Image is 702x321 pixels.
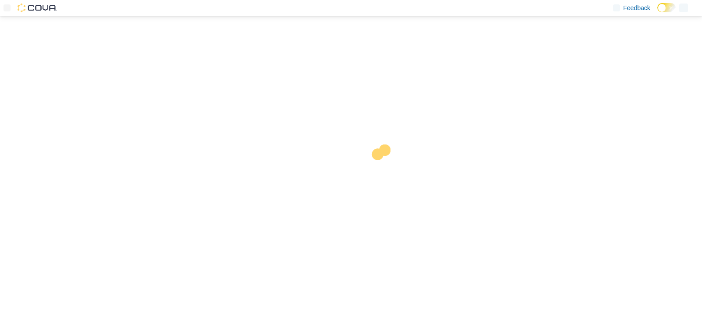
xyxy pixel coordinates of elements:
[623,4,650,12] span: Feedback
[657,12,658,13] span: Dark Mode
[657,3,676,12] input: Dark Mode
[18,4,57,12] img: Cova
[351,138,417,204] img: cova-loader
